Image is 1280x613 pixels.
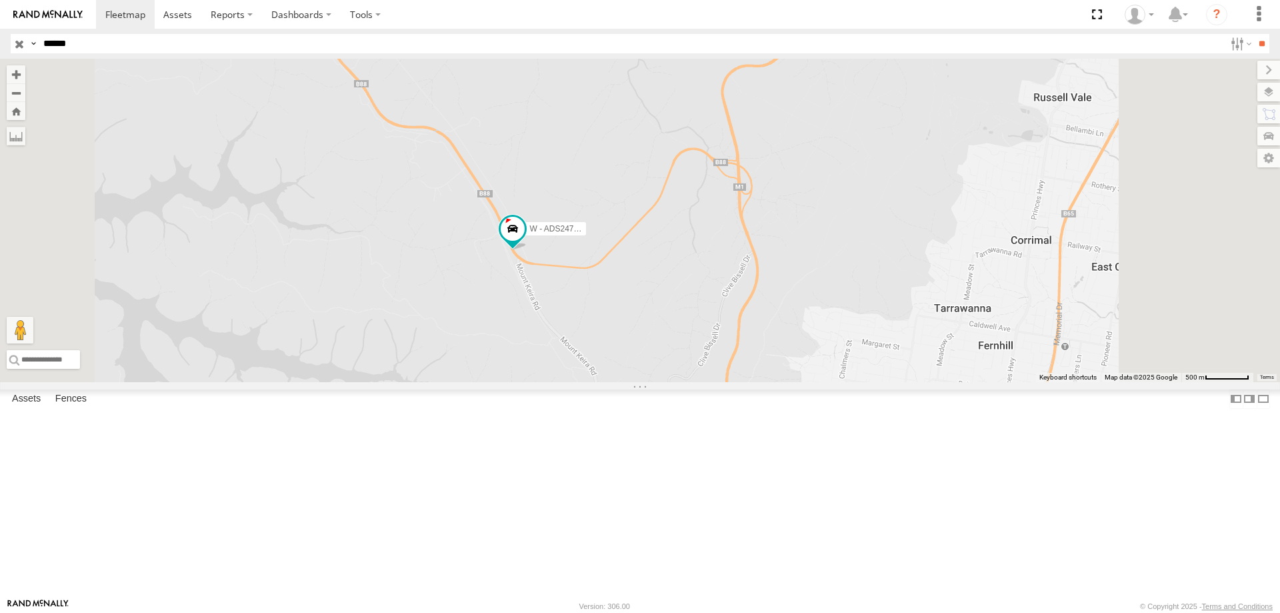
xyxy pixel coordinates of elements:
[1229,390,1243,409] label: Dock Summary Table to the Left
[1105,374,1177,381] span: Map data ©2025 Google
[1243,390,1256,409] label: Dock Summary Table to the Right
[1206,4,1227,25] i: ?
[1185,374,1205,381] span: 500 m
[49,390,93,408] label: Fences
[13,10,83,19] img: rand-logo.svg
[1039,373,1097,382] button: Keyboard shortcuts
[1257,149,1280,167] label: Map Settings
[1202,602,1273,610] a: Terms and Conditions
[1140,602,1273,610] div: © Copyright 2025 -
[7,317,33,344] button: Drag Pegman onto the map to open Street View
[1257,390,1270,409] label: Hide Summary Table
[1181,373,1253,382] button: Map Scale: 500 m per 63 pixels
[7,102,25,120] button: Zoom Home
[5,390,47,408] label: Assets
[7,83,25,102] button: Zoom out
[1260,375,1274,380] a: Terms (opens in new tab)
[530,224,647,233] span: W - ADS247 - [PERSON_NAME]
[28,34,39,53] label: Search Query
[7,127,25,145] label: Measure
[1225,34,1254,53] label: Search Filter Options
[7,600,69,613] a: Visit our Website
[579,602,630,610] div: Version: 306.00
[1120,5,1159,25] div: Tye Clark
[7,65,25,83] button: Zoom in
